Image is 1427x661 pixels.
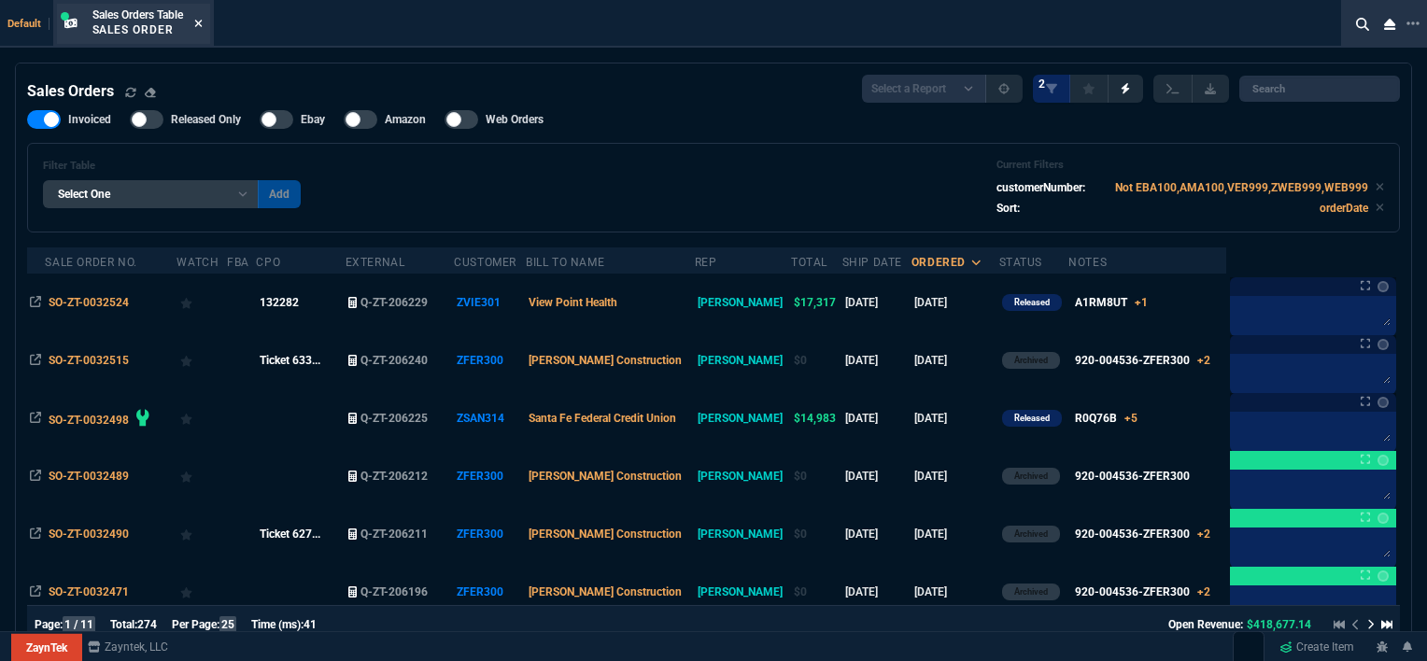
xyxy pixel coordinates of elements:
[1075,584,1210,600] div: 920-004536-ZFER300+2
[172,618,219,631] span: Per Page:
[1014,353,1048,368] p: Archived
[454,274,526,331] td: ZVIE301
[842,389,911,447] td: [DATE]
[1349,13,1377,35] nx-icon: Search
[251,618,304,631] span: Time (ms):
[30,412,41,425] nx-icon: Open In Opposite Panel
[486,112,544,127] span: Web Orders
[30,354,41,367] nx-icon: Open In Opposite Panel
[1068,255,1107,270] div: Notes
[360,527,428,541] span: Q-ZT-206211
[360,296,428,309] span: Q-ZT-206229
[1014,411,1050,426] p: Released
[92,8,183,21] span: Sales Orders Table
[49,414,129,427] span: SO-ZT-0032498
[1124,412,1137,425] span: +5
[43,160,301,173] h6: Filter Table
[45,255,136,270] div: Sale Order No.
[49,296,129,309] span: SO-ZT-0032524
[911,563,999,621] td: [DATE]
[1239,76,1400,102] input: Search
[911,255,966,270] div: ordered
[219,616,236,633] span: 25
[30,296,41,309] nx-icon: Open In Opposite Panel
[791,389,842,447] td: $14,983
[260,296,299,309] span: 132282
[110,618,137,631] span: Total:
[526,255,604,270] div: Bill To Name
[842,274,911,331] td: [DATE]
[911,505,999,563] td: [DATE]
[842,505,911,563] td: [DATE]
[27,80,114,103] h4: Sales Orders
[360,470,428,483] span: Q-ZT-206212
[260,294,343,311] nx-fornida-value: 132282
[529,527,682,541] span: [PERSON_NAME] Construction
[49,585,129,598] span: SO-ZT-0032471
[454,255,516,270] div: Customer
[385,112,426,127] span: Amazon
[1115,181,1368,194] code: Not EBA100,AMA100,VER999,ZWEB999,WEB999
[180,347,224,373] div: Add to Watchlist
[82,639,174,655] a: msbcCompanyName
[346,255,405,270] div: External
[260,352,343,369] nx-fornida-value: Ticket 63399 | OrderID 28
[842,255,902,270] div: Ship Date
[1197,527,1210,541] span: +2
[529,470,682,483] span: [PERSON_NAME] Construction
[454,563,526,621] td: ZFER300
[695,447,791,505] td: [PERSON_NAME]
[1197,585,1210,598] span: +2
[49,527,129,541] span: SO-ZT-0032490
[911,274,999,331] td: [DATE]
[360,585,428,598] span: Q-ZT-206196
[227,255,249,270] div: FBA
[92,22,183,37] p: Sales Order
[529,412,676,425] span: Santa Fe Federal Credit Union
[695,389,791,447] td: [PERSON_NAME]
[68,112,111,127] span: Invoiced
[180,521,224,547] div: Add to Watchlist
[996,179,1085,196] p: customerNumber:
[1168,618,1243,631] span: Open Revenue:
[1038,77,1045,91] span: 2
[7,18,49,30] span: Default
[454,447,526,505] td: ZFER300
[791,505,842,563] td: $0
[791,255,827,270] div: Total
[194,17,203,32] nx-icon: Close Tab
[1075,468,1190,485] div: 920-004536-ZFER300
[911,331,999,389] td: [DATE]
[695,563,791,621] td: [PERSON_NAME]
[180,579,224,605] div: Add to Watchlist
[301,112,325,127] span: Ebay
[260,527,320,541] span: Ticket 627...
[454,331,526,389] td: ZFER300
[911,389,999,447] td: [DATE]
[180,463,224,489] div: Add to Watchlist
[454,389,526,447] td: ZSAN314
[180,405,224,431] div: Add to Watchlist
[1014,584,1048,599] p: Archived
[1272,633,1362,661] a: Create Item
[842,563,911,621] td: [DATE]
[1135,296,1148,309] span: +1
[1014,469,1048,484] p: Archived
[137,618,157,631] span: 274
[1320,202,1368,215] code: orderDate
[1406,15,1420,33] nx-icon: Open New Tab
[260,354,320,367] span: Ticket 633...
[30,470,41,483] nx-icon: Open In Opposite Panel
[49,354,129,367] span: SO-ZT-0032515
[842,331,911,389] td: [DATE]
[1247,618,1311,631] span: $418,677.14
[529,585,682,598] span: [PERSON_NAME] Construction
[1075,294,1148,311] div: A1RM8UT+1
[454,505,526,563] td: ZFER300
[999,255,1043,270] div: Status
[304,618,317,631] span: 41
[63,616,95,633] span: 1 / 11
[360,412,428,425] span: Q-ZT-206225
[360,354,428,367] span: Q-ZT-206240
[695,331,791,389] td: [PERSON_NAME]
